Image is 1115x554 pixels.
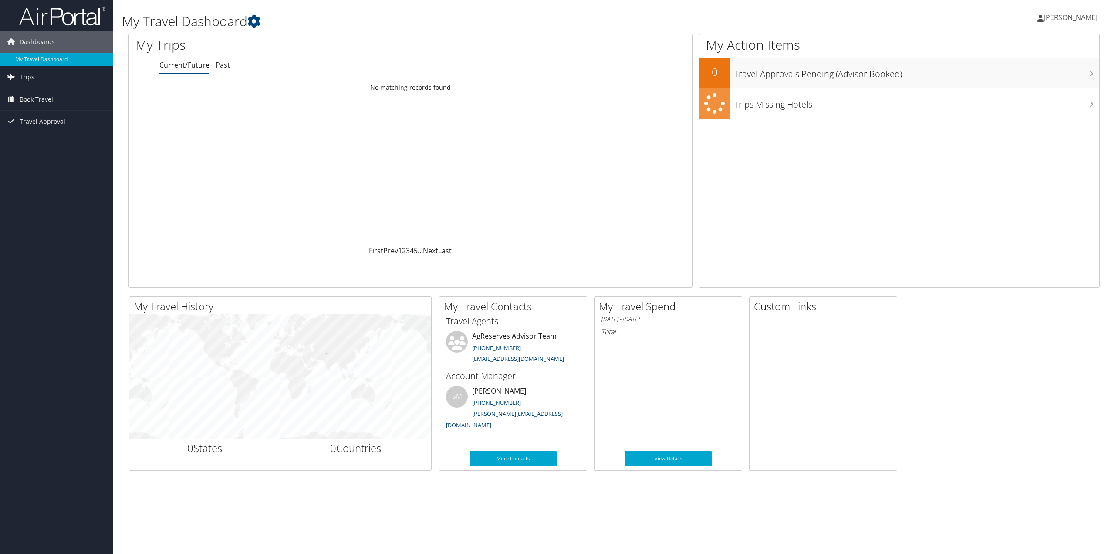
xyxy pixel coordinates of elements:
[159,60,209,70] a: Current/Future
[129,80,692,95] td: No matching records found
[20,88,53,110] span: Book Travel
[136,441,274,455] h2: States
[330,441,336,455] span: 0
[122,12,778,31] h1: My Travel Dashboard
[601,327,735,336] h6: Total
[446,386,468,408] div: SM
[423,246,438,255] a: Next
[216,60,230,70] a: Past
[472,344,521,352] a: [PHONE_NUMBER]
[599,299,742,314] h2: My Travel Spend
[398,246,402,255] a: 1
[20,66,34,88] span: Trips
[601,315,735,323] h6: [DATE] - [DATE]
[410,246,414,255] a: 4
[699,58,1099,88] a: 0Travel Approvals Pending (Advisor Booked)
[734,64,1099,80] h3: Travel Approvals Pending (Advisor Booked)
[406,246,410,255] a: 3
[442,331,585,367] li: AgReserves Advisor Team
[444,299,587,314] h2: My Travel Contacts
[446,370,580,382] h3: Account Manager
[20,111,65,133] span: Travel Approval
[369,246,383,255] a: First
[699,88,1099,119] a: Trips Missing Hotels
[187,441,193,455] span: 0
[472,399,521,407] a: [PHONE_NUMBER]
[418,246,423,255] span: …
[699,36,1099,54] h1: My Action Items
[442,386,585,432] li: [PERSON_NAME]
[19,6,106,26] img: airportal-logo.png
[1037,4,1106,31] a: [PERSON_NAME]
[414,246,418,255] a: 5
[472,355,564,363] a: [EMAIL_ADDRESS][DOMAIN_NAME]
[470,451,557,466] a: More Contacts
[438,246,452,255] a: Last
[625,451,712,466] a: View Details
[134,299,431,314] h2: My Travel History
[446,315,580,327] h3: Travel Agents
[287,441,425,455] h2: Countries
[135,36,451,54] h1: My Trips
[1044,13,1098,22] span: [PERSON_NAME]
[20,31,55,53] span: Dashboards
[446,410,563,429] a: [PERSON_NAME][EMAIL_ADDRESS][DOMAIN_NAME]
[754,299,897,314] h2: Custom Links
[383,246,398,255] a: Prev
[699,65,730,79] h2: 0
[402,246,406,255] a: 2
[734,94,1099,111] h3: Trips Missing Hotels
